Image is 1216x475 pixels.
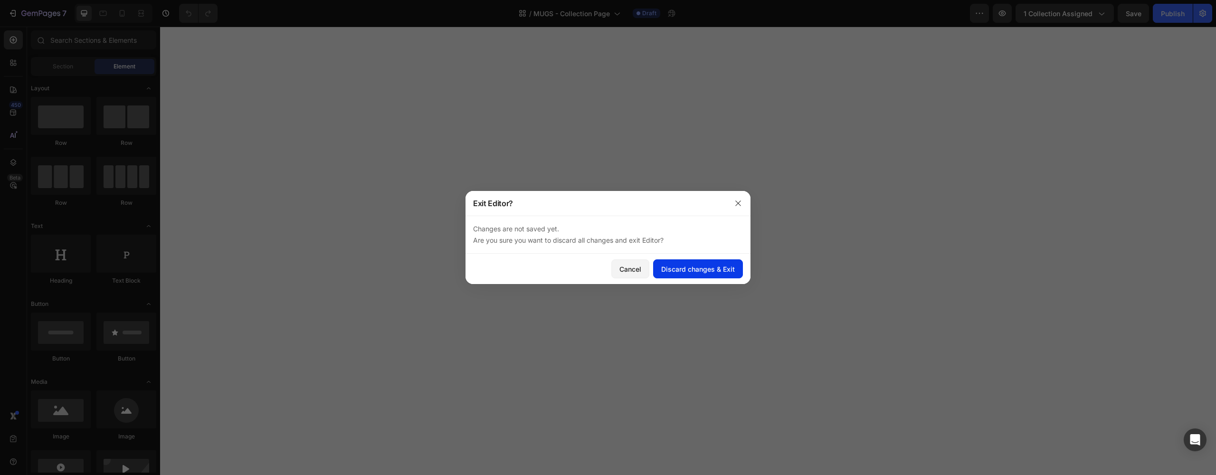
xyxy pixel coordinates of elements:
[619,264,641,274] div: Cancel
[473,198,513,209] p: Exit Editor?
[653,259,743,278] button: Discard changes & Exit
[611,259,649,278] button: Cancel
[1184,428,1206,451] div: Open Intercom Messenger
[473,223,743,246] p: Changes are not saved yet. Are you sure you want to discard all changes and exit Editor?
[661,264,735,274] div: Discard changes & Exit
